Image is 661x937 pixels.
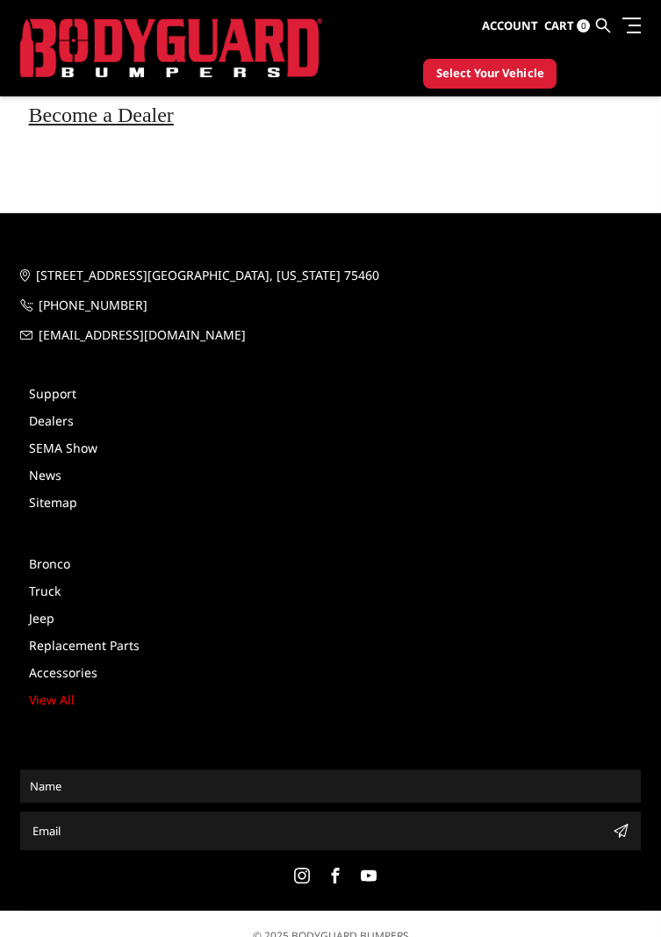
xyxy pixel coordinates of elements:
span: Select Your Vehicle [436,65,543,82]
span: [EMAIL_ADDRESS][DOMAIN_NAME] [39,325,579,346]
span: 0 [577,19,590,32]
h5: contact [20,235,642,256]
h5: Navigate [20,354,642,376]
span: [STREET_ADDRESS] [GEOGRAPHIC_DATA], [US_STATE] 75460 [36,265,577,286]
a: Truck [29,583,61,599]
a: Jeep [29,610,54,626]
a: News [29,467,61,483]
input: Email [25,817,607,845]
a: Sitemap [29,494,77,511]
a: Cart 0 [544,3,590,50]
a: Account [482,3,538,50]
a: Accessories [29,664,97,681]
a: View All [29,691,75,708]
span: [PHONE_NUMBER] [39,295,579,316]
iframe: Chat Widget [573,853,661,937]
a: [EMAIL_ADDRESS][DOMAIN_NAME] [20,325,642,346]
span: Account [482,18,538,33]
a: SEMA Show [29,440,97,456]
a: Bronco [29,555,70,572]
h5: Categories [20,525,642,546]
a: Replacement Parts [29,637,140,654]
input: Name [23,772,639,800]
a: Support [29,385,76,402]
a: [PHONE_NUMBER] [20,295,642,316]
span: Become a Dealer [29,104,174,126]
img: BODYGUARD BUMPERS [20,18,322,78]
h5: signup for email updates [20,740,642,761]
a: Dealers [29,412,74,429]
a: Become a Dealer [29,109,174,125]
button: Select Your Vehicle [423,59,557,89]
span: Cart [544,18,574,33]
